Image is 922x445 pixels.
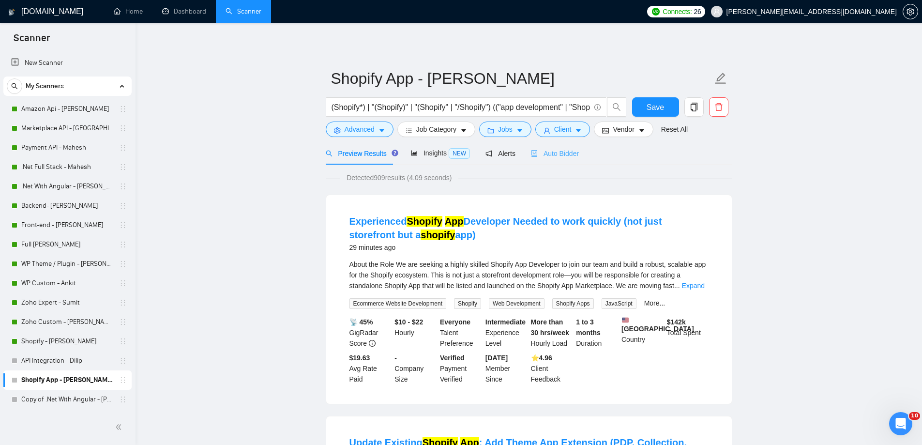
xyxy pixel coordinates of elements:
[440,318,470,326] b: Everyone
[438,317,484,349] div: Talent Preference
[394,318,423,326] b: $10 - $22
[119,396,127,403] span: holder
[119,241,127,248] span: holder
[903,4,918,19] button: setting
[594,104,601,110] span: info-circle
[7,83,22,90] span: search
[349,298,447,309] span: Ecommerce Website Development
[621,317,694,333] b: [GEOGRAPHIC_DATA]
[331,66,712,91] input: Scanner name...
[162,7,206,15] a: dashboardDashboard
[119,376,127,384] span: holder
[449,148,470,159] span: NEW
[529,353,574,384] div: Client Feedback
[21,312,113,332] a: Zoho Custom - [PERSON_NAME]
[516,127,523,134] span: caret-down
[6,31,58,51] span: Scanner
[544,127,550,134] span: user
[407,216,442,227] mark: Shopify
[485,354,508,362] b: [DATE]
[909,412,920,420] span: 10
[632,97,679,117] button: Save
[21,119,113,138] a: Marketplace API - [GEOGRAPHIC_DATA]
[349,354,370,362] b: $19.63
[332,101,590,113] input: Search Freelance Jobs...
[21,196,113,215] a: Backend- [PERSON_NAME]
[345,124,375,135] span: Advanced
[607,97,626,117] button: search
[349,261,706,290] span: About the Role We are seeking a highly skilled Shopify App Developer to join our team and build a...
[119,163,127,171] span: holder
[529,317,574,349] div: Hourly Load
[115,422,125,432] span: double-left
[21,138,113,157] a: Payment API - Mahesh
[714,72,727,85] span: edit
[652,8,660,15] img: upwork-logo.png
[349,318,373,326] b: 📡 45%
[674,282,680,290] span: ...
[644,299,665,307] a: More...
[393,353,438,384] div: Company Size
[119,357,127,365] span: holder
[226,7,261,15] a: searchScanner
[119,338,127,345] span: holder
[440,354,465,362] b: Verified
[326,150,333,157] span: search
[411,149,470,157] span: Insights
[326,122,393,137] button: settingAdvancedcaret-down
[119,144,127,152] span: holder
[487,127,494,134] span: folder
[665,317,710,349] div: Total Spent
[594,122,653,137] button: idcardVendorcaret-down
[613,124,634,135] span: Vendor
[21,254,113,274] a: WP Theme / Plugin - [PERSON_NAME]
[326,150,395,157] span: Preview Results
[460,127,467,134] span: caret-down
[535,122,590,137] button: userClientcaret-down
[334,127,341,134] span: setting
[26,77,64,96] span: My Scanners
[348,317,393,349] div: GigRadar Score
[21,351,113,370] a: API Integration - Dilip
[349,259,709,291] div: About the Role We are seeking a highly skilled Shopify App Developer to join our team and build a...
[667,318,686,326] b: $ 142k
[3,53,132,73] li: New Scanner
[21,235,113,254] a: Full [PERSON_NAME]
[484,317,529,349] div: Experience Level
[694,6,701,17] span: 26
[21,390,113,409] a: Copy of .Net With Angular - [PERSON_NAME]
[3,77,132,409] li: My Scanners
[663,6,692,17] span: Connects:
[682,282,705,290] a: Expand
[445,216,464,227] mark: App
[485,150,515,157] span: Alerts
[119,221,127,229] span: holder
[21,177,113,196] a: .Net With Angular - [PERSON_NAME]
[484,353,529,384] div: Member Since
[393,317,438,349] div: Hourly
[620,317,665,349] div: Country
[575,127,582,134] span: caret-down
[21,293,113,312] a: Zoho Expert - Sumit
[7,78,22,94] button: search
[119,279,127,287] span: holder
[114,7,143,15] a: homeHome
[531,354,552,362] b: ⭐️ 4.96
[485,318,526,326] b: Intermediate
[713,8,720,15] span: user
[552,298,594,309] span: Shopify Apps
[21,370,113,390] a: Shopify App - [PERSON_NAME]
[531,318,569,337] b: More than 30 hrs/week
[489,298,544,309] span: Web Development
[119,318,127,326] span: holder
[622,317,629,323] img: 🇺🇸
[709,97,728,117] button: delete
[685,103,703,111] span: copy
[391,149,399,157] div: Tooltip anchor
[119,299,127,307] span: holder
[903,8,918,15] span: setting
[710,103,728,111] span: delete
[574,317,620,349] div: Duration
[416,124,456,135] span: Job Category
[340,172,458,183] span: Detected 909 results (4.09 seconds)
